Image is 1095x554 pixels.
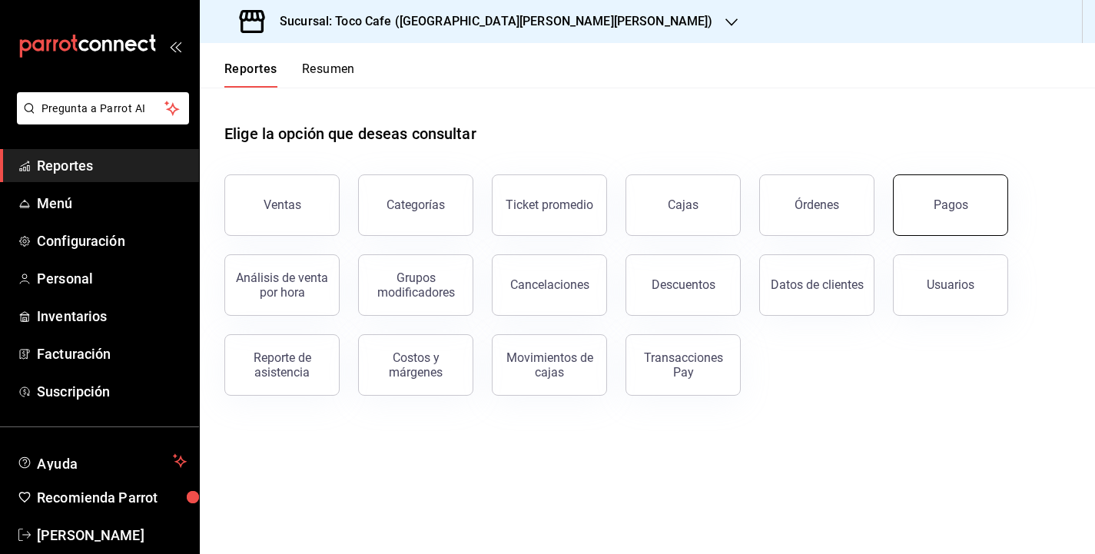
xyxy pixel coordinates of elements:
[368,350,463,380] div: Costos y márgenes
[37,487,187,508] span: Recomienda Parrot
[224,122,476,145] h1: Elige la opción que deseas consultar
[358,174,473,236] button: Categorías
[17,92,189,124] button: Pregunta a Parrot AI
[224,61,277,88] button: Reportes
[37,155,187,176] span: Reportes
[625,254,741,316] button: Descuentos
[492,174,607,236] button: Ticket promedio
[506,197,593,212] div: Ticket promedio
[11,111,189,128] a: Pregunta a Parrot AI
[771,277,864,292] div: Datos de clientes
[927,277,974,292] div: Usuarios
[934,197,968,212] div: Pagos
[267,12,713,31] h3: Sucursal: Toco Cafe ([GEOGRAPHIC_DATA][PERSON_NAME][PERSON_NAME])
[224,174,340,236] button: Ventas
[668,197,698,212] div: Cajas
[37,381,187,402] span: Suscripción
[169,40,181,52] button: open_drawer_menu
[358,334,473,396] button: Costos y márgenes
[795,197,839,212] div: Órdenes
[387,197,445,212] div: Categorías
[224,254,340,316] button: Análisis de venta por hora
[492,334,607,396] button: Movimientos de cajas
[37,306,187,327] span: Inventarios
[37,343,187,364] span: Facturación
[37,452,167,470] span: Ayuda
[37,525,187,546] span: [PERSON_NAME]
[635,350,731,380] div: Transacciones Pay
[41,101,165,117] span: Pregunta a Parrot AI
[37,231,187,251] span: Configuración
[893,174,1008,236] button: Pagos
[234,270,330,300] div: Análisis de venta por hora
[302,61,355,88] button: Resumen
[625,334,741,396] button: Transacciones Pay
[759,174,874,236] button: Órdenes
[625,174,741,236] button: Cajas
[510,277,589,292] div: Cancelaciones
[264,197,301,212] div: Ventas
[759,254,874,316] button: Datos de clientes
[37,193,187,214] span: Menú
[502,350,597,380] div: Movimientos de cajas
[368,270,463,300] div: Grupos modificadores
[37,268,187,289] span: Personal
[234,350,330,380] div: Reporte de asistencia
[224,334,340,396] button: Reporte de asistencia
[492,254,607,316] button: Cancelaciones
[358,254,473,316] button: Grupos modificadores
[224,61,355,88] div: navigation tabs
[652,277,715,292] div: Descuentos
[893,254,1008,316] button: Usuarios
